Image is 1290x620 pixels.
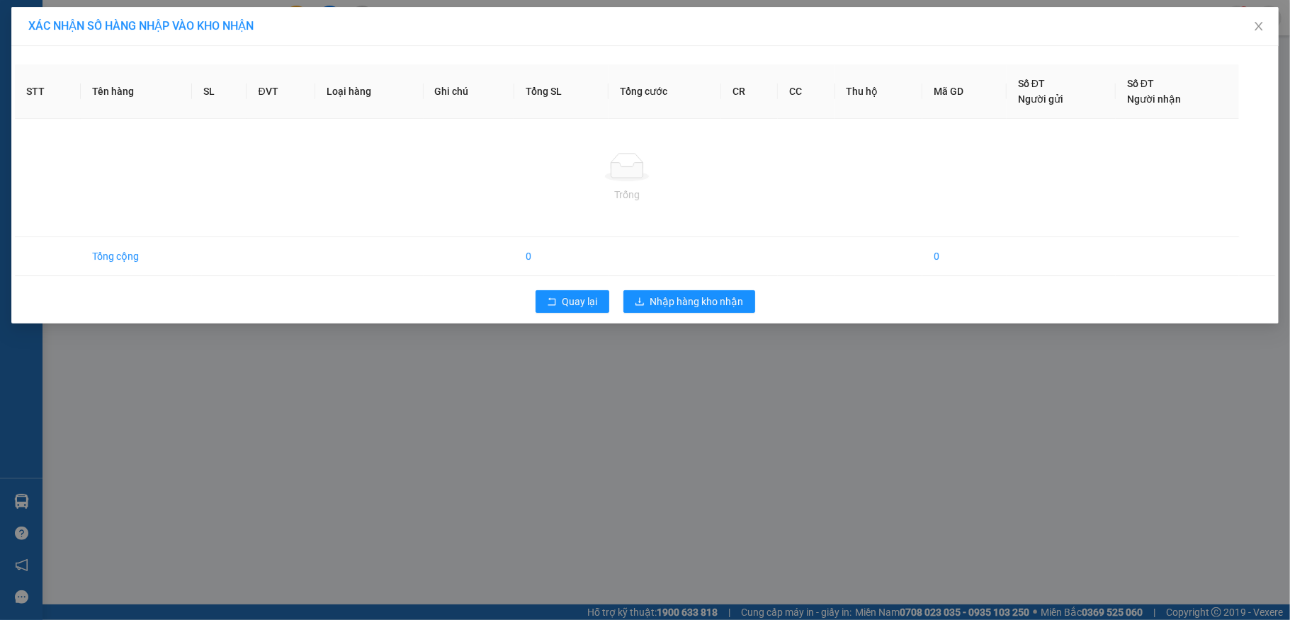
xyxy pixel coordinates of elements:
[315,64,424,119] th: Loại hàng
[1018,93,1063,105] span: Người gửi
[81,64,192,119] th: Tên hàng
[1253,21,1264,32] span: close
[1239,7,1279,47] button: Close
[547,297,557,308] span: rollback
[192,64,247,119] th: SL
[835,64,923,119] th: Thu hộ
[514,64,609,119] th: Tổng SL
[28,19,254,33] span: XÁC NHẬN SỐ HÀNG NHẬP VÀO KHO NHẬN
[635,297,645,308] span: download
[15,64,81,119] th: STT
[1018,78,1045,89] span: Số ĐT
[623,290,755,313] button: downloadNhập hàng kho nhận
[514,237,609,276] td: 0
[536,290,609,313] button: rollbackQuay lại
[247,64,315,119] th: ĐVT
[778,64,834,119] th: CC
[562,294,598,309] span: Quay lại
[609,64,721,119] th: Tổng cước
[81,237,192,276] td: Tổng cộng
[1127,93,1181,105] span: Người nhận
[26,187,1228,202] div: Trống
[424,64,514,119] th: Ghi chú
[1127,78,1154,89] span: Số ĐT
[721,64,778,119] th: CR
[922,64,1007,119] th: Mã GD
[650,294,744,309] span: Nhập hàng kho nhận
[922,237,1007,276] td: 0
